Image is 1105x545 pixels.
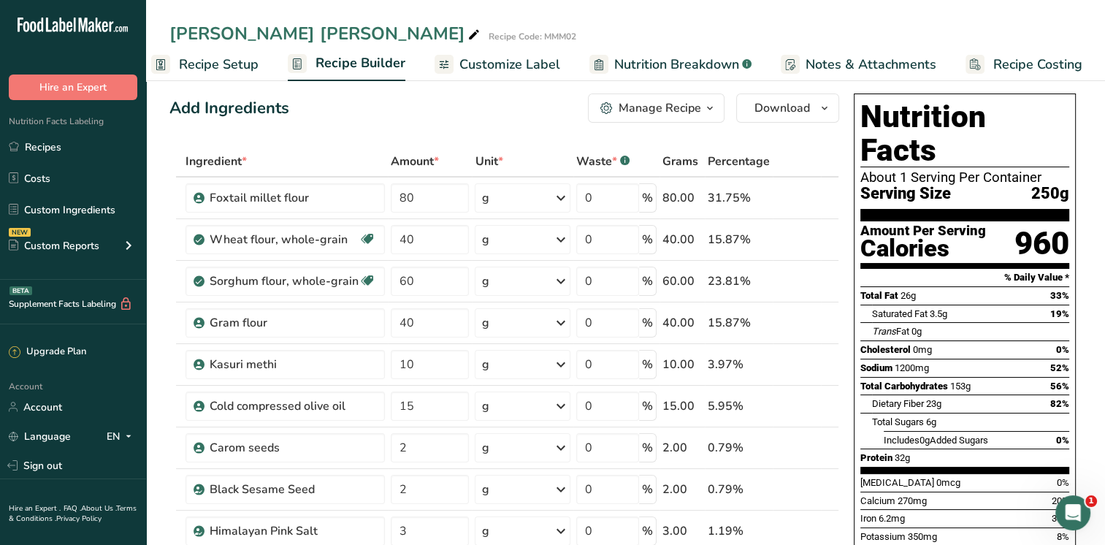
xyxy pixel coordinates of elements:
a: Language [9,424,71,449]
span: Includes Added Sugars [884,435,988,446]
div: g [481,189,489,207]
div: g [481,356,489,373]
span: Recipe Costing [993,55,1082,75]
span: Fat [872,326,909,337]
div: Black Sesame Seed [210,481,376,498]
div: 23.81% [708,272,770,290]
div: Himalayan Pink Salt [210,522,376,540]
div: g [481,272,489,290]
a: FAQ . [64,503,81,514]
span: 35% [1052,513,1069,524]
div: 15.00 [662,397,702,415]
div: Recipe Code: MMM02 [489,30,576,43]
span: Serving Size [860,185,951,203]
div: 3.00 [662,522,702,540]
span: Notes & Attachments [806,55,936,75]
div: Wheat flour, whole-grain [210,231,359,248]
span: Unit [475,153,502,170]
span: Total Carbohydrates [860,381,948,392]
div: 80.00 [662,189,702,207]
span: Nutrition Breakdown [614,55,739,75]
span: [MEDICAL_DATA] [860,477,934,488]
a: Recipe Setup [151,48,259,81]
span: 0% [1057,477,1069,488]
div: 60.00 [662,272,702,290]
section: % Daily Value * [860,269,1069,286]
div: Waste [576,153,630,170]
span: Dietary Fiber [872,398,924,409]
span: Recipe Builder [316,53,405,73]
div: 10.00 [662,356,702,373]
a: Terms & Conditions . [9,503,137,524]
iframe: Intercom live chat [1055,495,1090,530]
span: Amount [391,153,439,170]
span: 1 [1085,495,1097,507]
span: Iron [860,513,876,524]
span: 32g [895,452,910,463]
button: Manage Recipe [588,94,724,123]
span: 52% [1050,362,1069,373]
span: Grams [662,153,698,170]
div: Upgrade Plan [9,345,86,359]
div: 40.00 [662,231,702,248]
span: 0% [1056,435,1069,446]
span: 82% [1050,398,1069,409]
div: g [481,439,489,457]
span: Calcium [860,495,895,506]
div: 2.00 [662,481,702,498]
div: Sorghum flour, whole-grain [210,272,359,290]
div: 15.87% [708,314,770,332]
button: Hire an Expert [9,75,137,100]
span: 8% [1057,531,1069,542]
span: 6.2mg [879,513,905,524]
div: BETA [9,286,32,295]
span: Saturated Fat [872,308,928,319]
span: 6g [926,416,936,427]
div: Carom seeds [210,439,376,457]
div: NEW [9,228,31,237]
span: 0g [911,326,922,337]
span: 270mg [898,495,927,506]
a: Hire an Expert . [9,503,61,514]
span: 153g [950,381,971,392]
span: 0mcg [936,477,960,488]
div: [PERSON_NAME] [PERSON_NAME] [169,20,483,47]
h1: Nutrition Facts [860,100,1069,167]
div: 0.79% [708,481,770,498]
span: Total Fat [860,290,898,301]
div: Add Ingredients [169,96,289,121]
div: Manage Recipe [619,99,701,117]
div: Kasuri methi [210,356,376,373]
span: 350mg [908,531,937,542]
button: Download [736,94,839,123]
div: About 1 Serving Per Container [860,170,1069,185]
span: Download [754,99,810,117]
div: g [481,314,489,332]
div: EN [107,427,137,445]
div: Cold compressed olive oil [210,397,376,415]
span: 33% [1050,290,1069,301]
span: Protein [860,452,892,463]
a: Nutrition Breakdown [589,48,752,81]
span: Percentage [708,153,770,170]
div: Gram flour [210,314,376,332]
span: Ingredient [186,153,247,170]
span: 19% [1050,308,1069,319]
div: Custom Reports [9,238,99,254]
span: 26g [901,290,916,301]
div: 15.87% [708,231,770,248]
span: Recipe Setup [179,55,259,75]
div: Amount Per Serving [860,224,986,238]
a: Customize Label [435,48,560,81]
div: Calories [860,238,986,259]
div: g [481,231,489,248]
div: 3.97% [708,356,770,373]
a: Recipe Builder [288,47,405,82]
span: Customize Label [459,55,560,75]
span: Sodium [860,362,892,373]
div: 31.75% [708,189,770,207]
i: Trans [872,326,896,337]
span: 23g [926,398,941,409]
span: 20% [1052,495,1069,506]
div: Foxtail millet flour [210,189,376,207]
